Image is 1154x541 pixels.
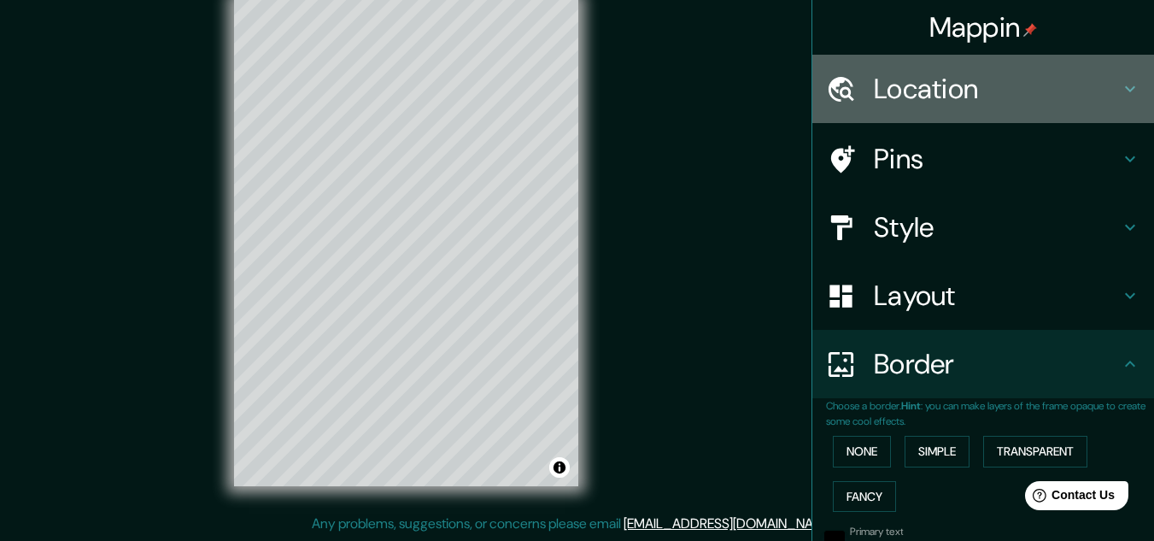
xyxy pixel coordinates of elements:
button: Simple [905,436,969,467]
div: Border [812,330,1154,398]
button: Transparent [983,436,1087,467]
p: Any problems, suggestions, or concerns please email . [312,514,837,534]
button: Toggle attribution [549,457,570,478]
h4: Style [874,210,1120,244]
b: Hint [901,399,921,413]
h4: Location [874,72,1120,106]
p: Choose a border. : you can make layers of the frame opaque to create some cool effects. [826,398,1154,429]
a: [EMAIL_ADDRESS][DOMAIN_NAME] [624,515,835,532]
div: Location [812,55,1154,123]
div: Layout [812,262,1154,330]
iframe: Help widget launcher [1002,474,1135,522]
h4: Layout [874,279,1120,313]
div: Pins [812,125,1154,193]
img: pin-icon.png [1023,23,1037,37]
button: None [833,436,891,467]
div: Style [812,193,1154,262]
h4: Mappin [929,10,1038,44]
h4: Border [874,347,1120,381]
label: Primary text [850,525,903,539]
button: Fancy [833,481,896,513]
h4: Pins [874,142,1120,176]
